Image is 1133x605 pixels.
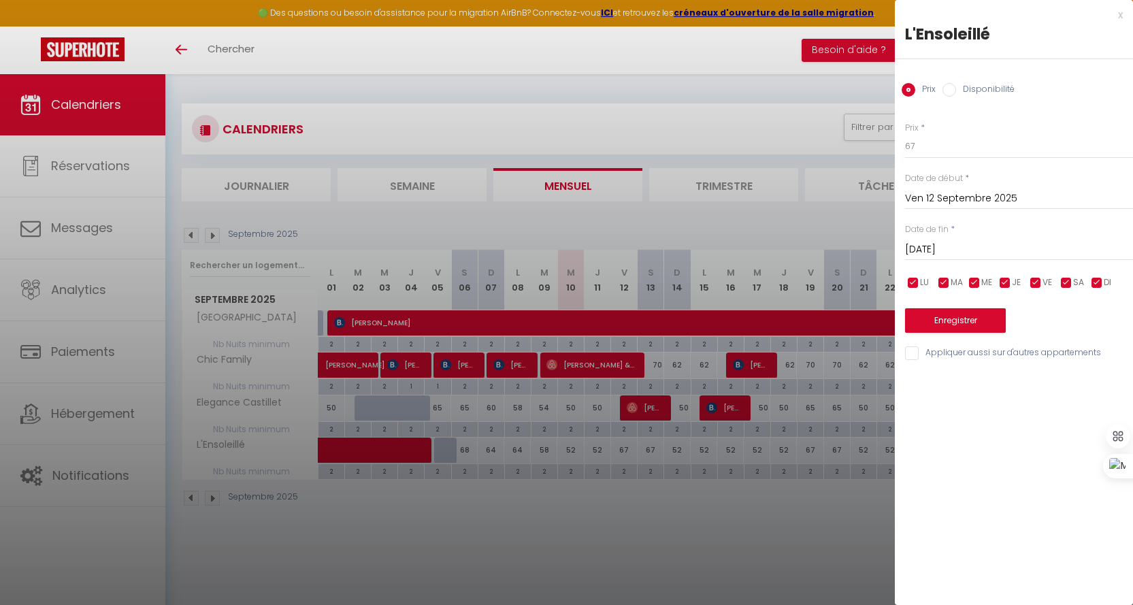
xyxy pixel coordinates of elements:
label: Disponibilité [956,83,1015,98]
div: L'Ensoleillé [905,23,1123,45]
button: Enregistrer [905,308,1006,333]
label: Date de début [905,172,963,185]
span: ME [981,276,992,289]
div: x [895,7,1123,23]
button: Ouvrir le widget de chat LiveChat [11,5,52,46]
span: LU [920,276,929,289]
label: Prix [905,122,919,135]
span: VE [1042,276,1052,289]
label: Date de fin [905,223,949,236]
span: JE [1012,276,1021,289]
span: MA [951,276,963,289]
span: SA [1073,276,1084,289]
span: DI [1104,276,1111,289]
label: Prix [915,83,936,98]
